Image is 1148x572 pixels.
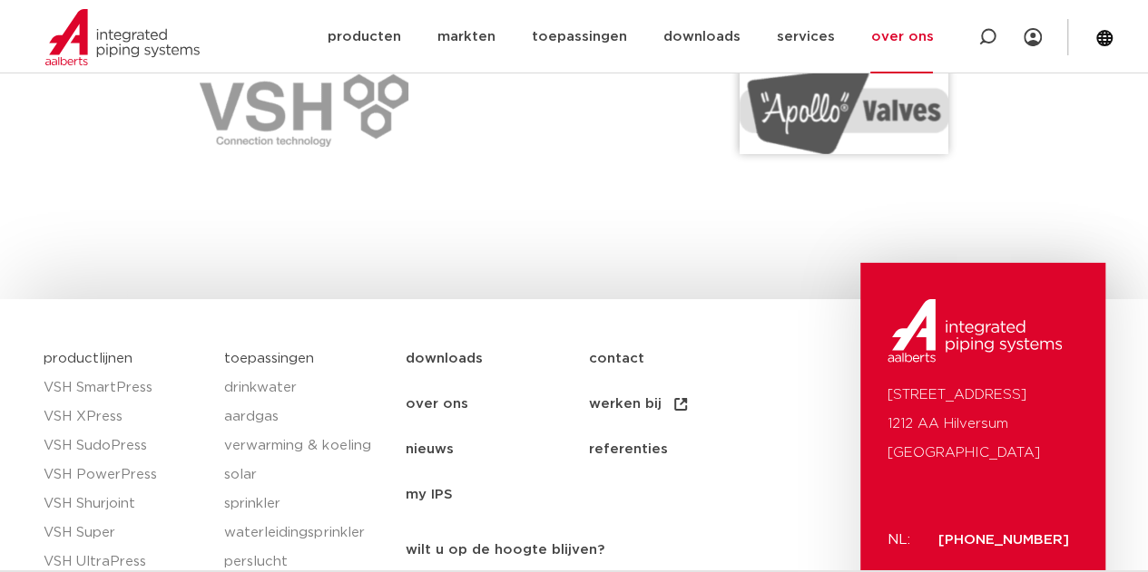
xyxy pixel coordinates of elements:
[200,74,408,147] img: VSH-PNG-e1612190599858
[406,382,588,427] a: over ons
[938,533,1069,547] a: [PHONE_NUMBER]
[224,519,388,548] a: waterleidingsprinkler
[588,382,770,427] a: werken bij
[44,373,207,402] a: VSH SmartPress
[44,431,207,461] a: VSH SudoPress
[44,402,207,431] a: VSH XPress
[44,461,207,490] a: VSH PowerPress
[224,490,388,519] a: sprinkler
[44,519,207,548] a: VSH Super
[224,373,388,402] a: drinkwater
[406,472,588,518] a: my IPS
[888,381,1078,468] p: [STREET_ADDRESS] 1212 AA Hilversum [GEOGRAPHIC_DATA]
[588,427,770,472] a: referenties
[44,352,132,365] a: productlijnen
[406,543,604,557] strong: wilt u op de hoogte blijven?
[224,461,388,490] a: solar
[44,490,207,519] a: VSH Shurjoint
[888,526,917,555] p: NL:
[406,336,851,518] nav: Menu
[588,336,770,382] a: contact
[406,427,588,472] a: nieuws
[224,402,388,431] a: aardgas
[224,352,314,365] a: toepassingen
[406,336,588,382] a: downloads
[224,431,388,461] a: verwarming & koeling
